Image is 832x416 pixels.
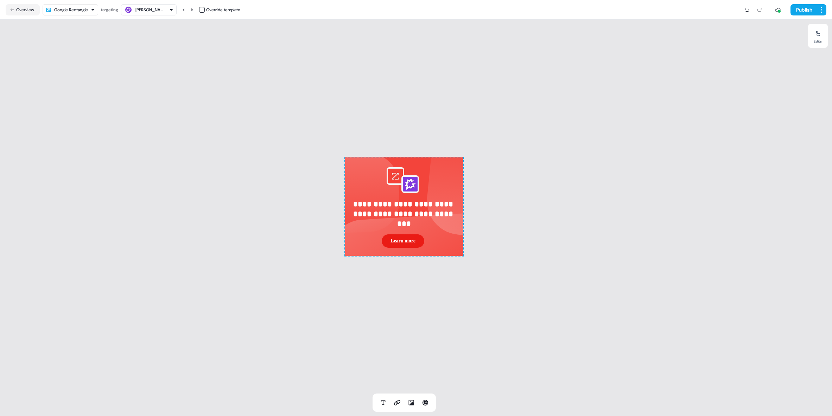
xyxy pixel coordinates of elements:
button: Learn more [382,234,424,248]
button: Publish [790,4,817,15]
div: Google Rectangle [54,6,88,13]
button: Edits [808,28,828,44]
button: Overview [6,4,40,15]
div: targeting [101,6,118,13]
img: Image [277,153,418,234]
div: Override template [206,6,240,13]
div: [PERSON_NAME] [135,6,164,13]
button: [PERSON_NAME] [121,4,177,15]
